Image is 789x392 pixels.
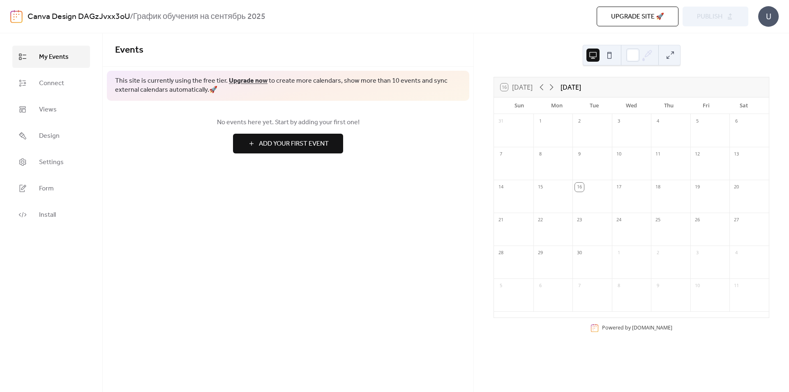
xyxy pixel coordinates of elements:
[536,183,545,192] div: 15
[115,118,461,128] span: No events here yet. Start by adding your first one!
[693,281,702,290] div: 10
[614,216,623,225] div: 24
[12,98,90,121] a: Views
[39,131,60,141] span: Design
[496,183,505,192] div: 14
[611,12,664,22] span: Upgrade site 🚀
[12,46,90,68] a: My Events
[39,184,54,194] span: Form
[115,77,461,95] span: This site is currently using the free tier. to create more calendars, show more than 10 events an...
[732,150,741,159] div: 13
[732,281,741,290] div: 11
[693,216,702,225] div: 26
[28,9,130,25] a: Canva Design DAGzJvxx3oU
[732,117,741,126] div: 6
[536,150,545,159] div: 8
[259,139,329,149] span: Add Your First Event
[39,52,69,62] span: My Events
[597,7,678,26] button: Upgrade site 🚀
[758,6,779,27] div: U
[12,72,90,94] a: Connect
[732,183,741,192] div: 20
[39,158,64,167] span: Settings
[536,216,545,225] div: 22
[115,134,461,153] a: Add Your First Event
[614,248,623,257] div: 1
[115,41,143,59] span: Events
[575,117,584,126] div: 2
[538,97,575,114] div: Mon
[732,216,741,225] div: 27
[650,97,687,114] div: Thu
[496,117,505,126] div: 31
[653,248,662,257] div: 2
[496,150,505,159] div: 7
[39,79,64,88] span: Connect
[575,150,584,159] div: 9
[12,151,90,173] a: Settings
[536,281,545,290] div: 6
[614,281,623,290] div: 8
[561,82,581,92] div: [DATE]
[725,97,762,114] div: Sat
[575,183,584,192] div: 16
[687,97,725,114] div: Fri
[575,216,584,225] div: 23
[653,281,662,290] div: 9
[536,248,545,257] div: 29
[614,150,623,159] div: 10
[653,216,662,225] div: 25
[693,248,702,257] div: 3
[496,248,505,257] div: 28
[613,97,650,114] div: Wed
[536,117,545,126] div: 1
[653,150,662,159] div: 11
[653,183,662,192] div: 18
[133,9,265,25] b: График обучения на сентябрь 2025
[10,10,23,23] img: logo
[233,134,343,153] button: Add Your First Event
[229,74,268,87] a: Upgrade now
[602,324,672,331] div: Powered by
[693,183,702,192] div: 19
[632,324,672,331] a: [DOMAIN_NAME]
[12,125,90,147] a: Design
[614,117,623,126] div: 3
[130,9,133,25] b: /
[575,281,584,290] div: 7
[496,281,505,290] div: 5
[39,210,56,220] span: Install
[575,97,613,114] div: Tue
[614,183,623,192] div: 17
[693,117,702,126] div: 5
[732,248,741,257] div: 4
[12,177,90,199] a: Form
[12,204,90,226] a: Install
[653,117,662,126] div: 4
[496,216,505,225] div: 21
[501,97,538,114] div: Sun
[575,248,584,257] div: 30
[693,150,702,159] div: 12
[39,105,57,115] span: Views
